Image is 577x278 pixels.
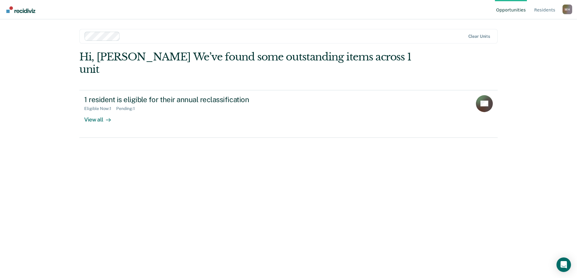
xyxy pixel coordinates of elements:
div: M H [563,5,572,14]
div: Eligible Now : 1 [84,106,116,111]
div: Open Intercom Messenger [556,257,571,272]
div: View all [84,111,118,123]
a: 1 resident is eligible for their annual reclassificationEligible Now:1Pending:1View all [79,90,498,138]
div: Pending : 1 [116,106,140,111]
img: Recidiviz [6,6,35,13]
button: Profile dropdown button [563,5,572,14]
div: Hi, [PERSON_NAME] We’ve found some outstanding items across 1 unit [79,51,414,76]
div: Clear units [468,34,490,39]
div: 1 resident is eligible for their annual reclassification [84,95,296,104]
